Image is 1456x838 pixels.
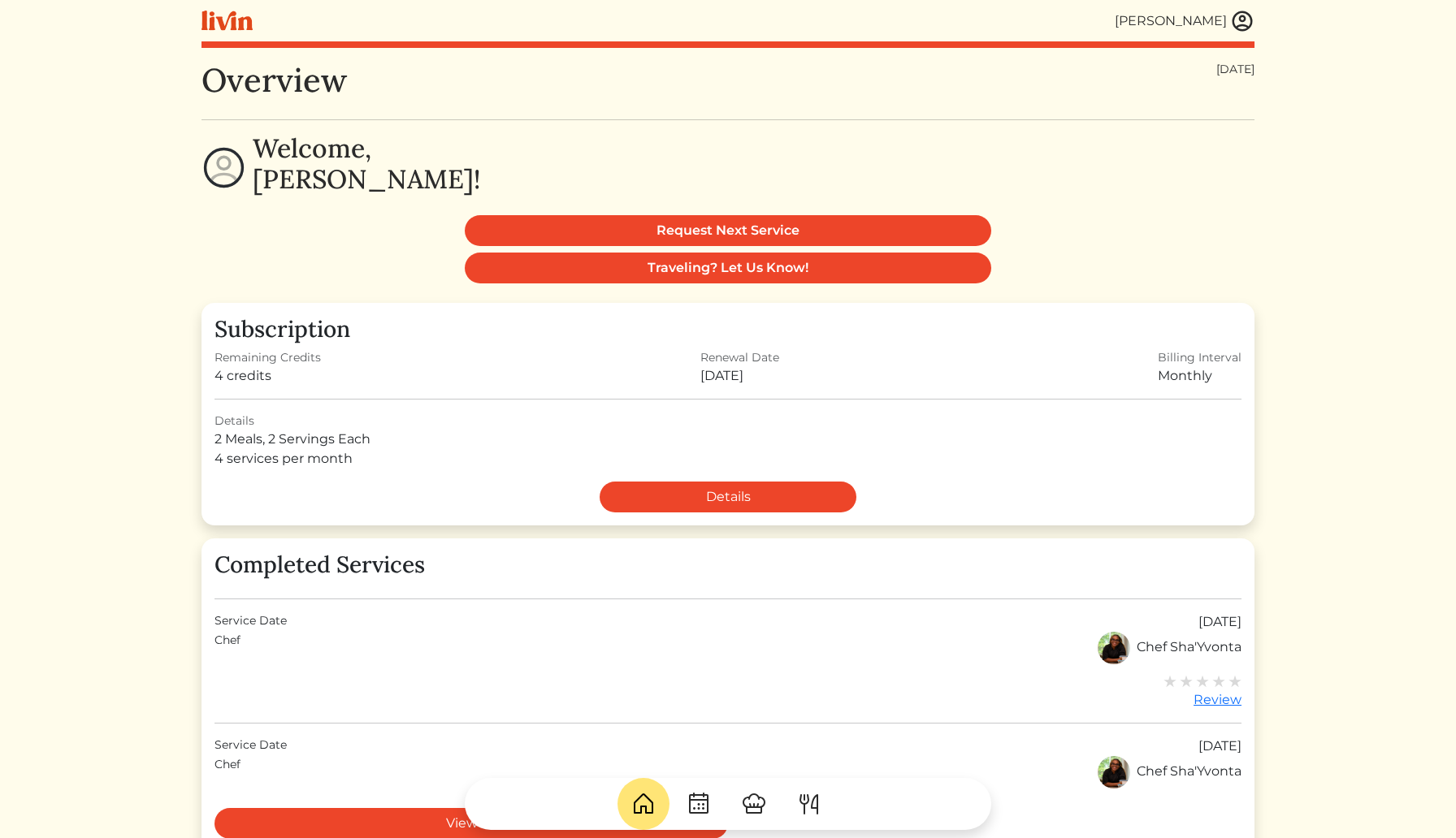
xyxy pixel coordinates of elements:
[201,145,246,190] img: profile-circle-6dcd711754eaac681cb4e5fa6e5947ecf152da99a3a386d1f417117c42b37ef2.svg
[201,61,347,100] h1: Overview
[214,349,321,366] div: Remaining Credits
[1163,671,1241,710] a: Review
[1198,612,1241,632] div: [DATE]
[1230,9,1254,33] img: user_account-e6e16d2ec92f44fc35f99ef0dc9cddf60790bfa021a6ecb1c896eb5d2907b31c.svg
[700,349,779,366] div: Renewal Date
[214,430,1241,449] div: 2 Meals, 2 Servings Each
[1212,675,1225,688] img: gray_star-a9743cfc725de93cdbfd37d9aa5936eef818df36360e3832adb92d34c2242183.svg
[1158,349,1241,366] div: Billing Interval
[214,551,1241,579] h3: Completed Services
[1098,756,1130,788] img: d366a2884c9401e74fb450b916da18b8
[214,366,321,386] div: 4 credits
[1228,675,1241,688] img: gray_star-a9743cfc725de93cdbfd37d9aa5936eef818df36360e3832adb92d34c2242183.svg
[214,612,287,632] div: Service Date
[796,791,822,817] img: ForkKnife-55491504ffdb50bab0c1e09e7649658475375261d09fd45db06cec23bce548bf.svg
[1098,756,1241,788] div: Chef Sha'Yvonta
[465,253,991,283] a: Traveling? Let Us Know!
[1198,736,1241,756] div: [DATE]
[700,366,779,386] div: [DATE]
[1098,632,1130,664] img: d366a2884c9401e74fb450b916da18b8
[1163,690,1241,710] div: Review
[630,791,656,817] img: House-9bf13187bcbb5817f509fe5e7408150f90897510c4275e13d0d5fca38e0b5951.svg
[214,449,1241,469] div: 4 services per month
[1180,675,1193,688] img: gray_star-a9743cfc725de93cdbfd37d9aa5936eef818df36360e3832adb92d34c2242183.svg
[201,11,253,31] img: livin-logo-a0d97d1a881af30f6274990eb6222085a2533c92bbd1e4f22c21b4f0d0e3210c.svg
[600,482,856,512] a: Details
[1196,675,1209,688] img: gray_star-a9743cfc725de93cdbfd37d9aa5936eef818df36360e3832adb92d34c2242183.svg
[214,756,240,788] div: Chef
[1115,11,1227,31] div: [PERSON_NAME]
[465,215,991,246] a: Request Next Service
[253,133,480,196] h2: Welcome, [PERSON_NAME]!
[214,413,1241,430] div: Details
[214,632,240,664] div: Chef
[1216,61,1254,78] div: [DATE]
[686,791,712,817] img: CalendarDots-5bcf9d9080389f2a281d69619e1c85352834be518fbc73d9501aef674afc0d57.svg
[214,316,1241,343] h3: Subscription
[1163,675,1176,688] img: gray_star-a9743cfc725de93cdbfd37d9aa5936eef818df36360e3832adb92d34c2242183.svg
[214,736,287,756] div: Service Date
[1158,366,1241,386] div: Monthly
[741,791,767,817] img: ChefHat-a374fb509e4f37eb0702ca99f5f64f3b6956810f32a249b33092029f8484b388.svg
[1098,632,1241,664] div: Chef Sha'Yvonta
